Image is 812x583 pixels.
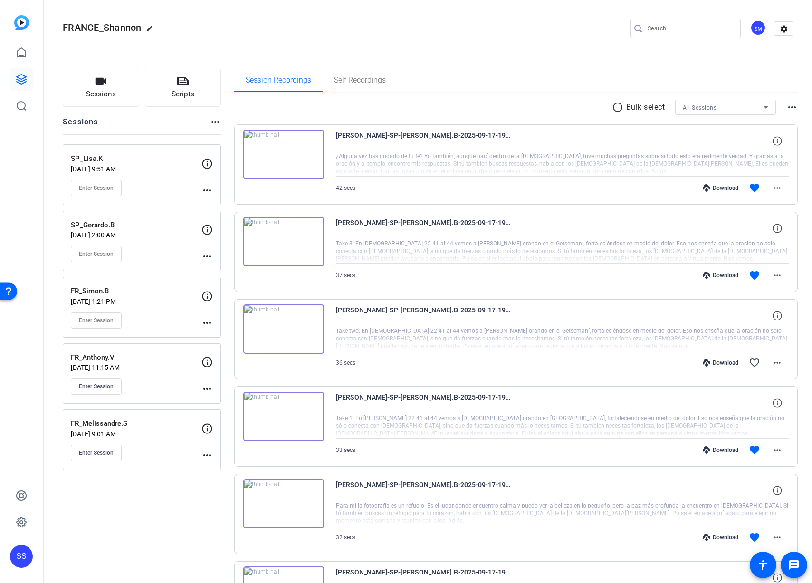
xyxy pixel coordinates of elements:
[698,534,743,541] div: Download
[698,184,743,192] div: Download
[210,116,221,128] mat-icon: more_horiz
[786,102,798,113] mat-icon: more_horiz
[772,444,783,456] mat-icon: more_horiz
[201,450,213,461] mat-icon: more_horiz
[336,447,355,453] span: 33 secs
[336,534,355,541] span: 32 secs
[750,20,766,36] div: SM
[71,180,122,196] button: Enter Session
[63,116,98,134] h2: Sessions
[71,430,201,438] p: [DATE] 9:01 AM
[243,392,324,441] img: thumb-nail
[71,352,201,363] p: FR_Anthony.V
[336,359,355,366] span: 36 secs
[71,286,201,297] p: FR_Simon.B
[698,359,743,367] div: Download
[336,304,512,327] span: [PERSON_NAME]-SP-[PERSON_NAME].B-2025-09-17-19-36-34-293-0
[145,69,221,107] button: Scripts
[243,304,324,354] img: thumb-nail
[14,15,29,30] img: blue-gradient.svg
[698,272,743,279] div: Download
[336,217,512,240] span: [PERSON_NAME]-SP-[PERSON_NAME].B-2025-09-17-19-37-32-392-0
[71,378,122,395] button: Enter Session
[71,246,122,262] button: Enter Session
[146,25,158,37] mat-icon: edit
[201,317,213,329] mat-icon: more_horiz
[336,130,512,152] span: [PERSON_NAME]-SP-[PERSON_NAME].B-2025-09-17-19-39-59-309-0
[243,130,324,179] img: thumb-nail
[71,165,201,173] p: [DATE] 9:51 AM
[71,231,201,239] p: [DATE] 2:00 AM
[71,312,122,329] button: Enter Session
[749,532,760,543] mat-icon: favorite
[772,532,783,543] mat-icon: more_horiz
[243,479,324,528] img: thumb-nail
[772,357,783,368] mat-icon: more_horiz
[71,298,201,305] p: [DATE] 1:21 PM
[10,545,33,568] div: SS
[772,182,783,194] mat-icon: more_horiz
[79,250,114,258] span: Enter Session
[201,185,213,196] mat-icon: more_horiz
[334,76,386,84] span: Self Recordings
[612,102,626,113] mat-icon: radio_button_unchecked
[79,383,114,390] span: Enter Session
[71,220,201,231] p: SP_Gerardo.B
[71,418,201,429] p: FR_Melissandre.S
[626,102,665,113] p: Bulk select
[86,89,116,100] span: Sessions
[246,76,311,84] span: Session Recordings
[63,69,139,107] button: Sessions
[757,559,769,571] mat-icon: accessibility
[336,392,512,414] span: [PERSON_NAME]-SP-[PERSON_NAME].B-2025-09-17-19-35-12-510-0
[749,270,760,281] mat-icon: favorite
[750,20,767,37] ngx-avatar: Shannon Mura
[336,479,512,502] span: [PERSON_NAME]-SP-[PERSON_NAME].B-2025-09-17-19-32-52-144-0
[749,182,760,194] mat-icon: favorite
[71,445,122,461] button: Enter Session
[201,251,213,262] mat-icon: more_horiz
[683,104,716,111] span: All Sessions
[79,184,114,192] span: Enter Session
[749,357,760,368] mat-icon: favorite_border
[79,317,114,324] span: Enter Session
[772,270,783,281] mat-icon: more_horiz
[71,364,201,371] p: [DATE] 11:15 AM
[788,559,800,571] mat-icon: message
[172,89,194,100] span: Scripts
[336,272,355,279] span: 37 secs
[243,217,324,266] img: thumb-nail
[698,446,743,454] div: Download
[336,185,355,191] span: 42 secs
[201,383,213,395] mat-icon: more_horiz
[648,23,733,34] input: Search
[749,444,760,456] mat-icon: favorite
[774,22,793,36] mat-icon: settings
[79,449,114,457] span: Enter Session
[63,22,142,33] span: FRANCE_Shannon
[71,153,201,164] p: SP_Lisa.K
